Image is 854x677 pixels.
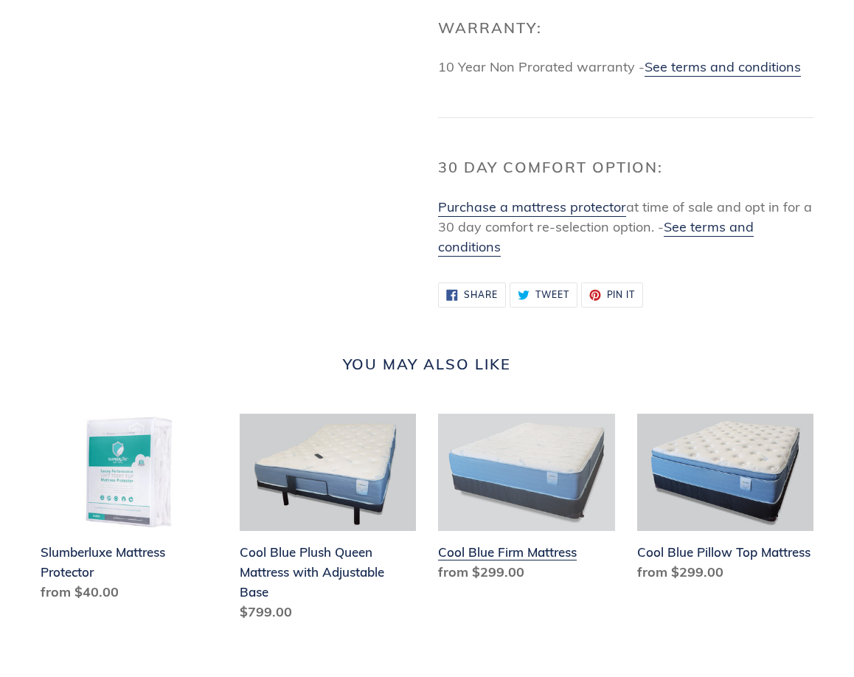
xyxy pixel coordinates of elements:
[41,355,813,373] h2: You may also like
[438,19,813,37] h2: Warranty:
[607,291,636,299] span: Pin it
[41,414,218,608] a: Slumberluxe Mattress Protector
[535,291,569,299] span: Tweet
[438,414,615,589] a: Cool Blue Firm Mattress
[438,159,813,176] h2: 30 Day Comfort Option:
[637,414,814,589] a: Cool Blue Pillow Top Mattress
[438,198,626,217] a: Purchase a mattress protector
[464,291,498,299] span: Share
[438,57,813,77] p: 10 Year Non Prorated warranty -
[645,58,801,77] a: See terms and conditions
[438,197,813,257] p: at time of sale and opt in for a 30 day comfort re-selection option. -
[438,218,754,257] a: See terms and conditions
[240,414,417,628] a: Cool Blue Plush Queen Mattress with Adjustable Base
